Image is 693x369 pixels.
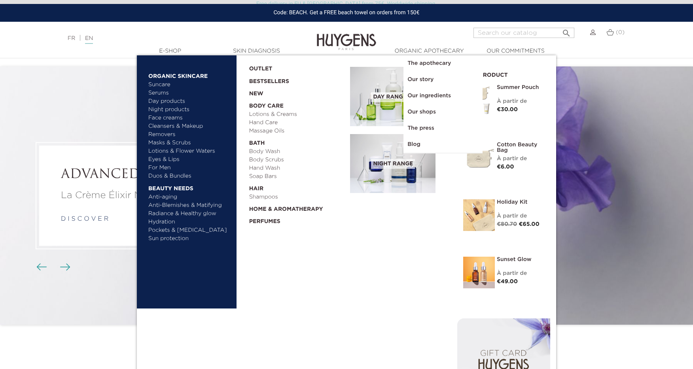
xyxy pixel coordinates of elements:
div: | [64,34,283,43]
a: Body Scrubs [249,156,345,164]
a: Bath [249,135,345,148]
a: Serums [148,89,231,97]
a: Night Range [350,134,451,193]
a: Anti-aging [148,193,231,201]
a: Sun protection [148,235,231,243]
img: routine_jour_banner.jpg [350,67,435,126]
img: Huygens [317,21,376,51]
a: Skin Diagnosis [217,47,296,55]
a: Masks & Scrubs [148,139,231,147]
a: Cotton Beauty Bag [497,142,544,153]
img: routine_nuit_banner.jpg [350,134,435,193]
span: €80.70 [497,221,517,227]
a: Perfumes [249,214,345,226]
div: À partir de [497,155,544,163]
button:  [559,25,574,36]
a: Shampoos [249,193,345,201]
a: Day Range [350,67,451,126]
span: (0) [616,30,625,35]
a: Night products [148,106,224,114]
a: Lotions & Flower Waters [148,147,231,155]
a: Summer pouch [497,85,544,90]
a: Hair [249,181,345,193]
div: À partir de [497,269,544,278]
a: Duos & Bundles [148,172,231,180]
a: Organic Apothecary [390,47,469,55]
a: Our commitments [476,47,555,55]
i:  [562,26,571,36]
a: FR [68,36,75,41]
span: €6.00 [497,164,514,170]
a: Hand Care [249,119,345,127]
a: Suncare [148,81,231,89]
a: E-Shop [131,47,210,55]
span: Night Range [371,159,415,169]
span: €65.00 [519,221,539,227]
img: Cotton Beauty Bag [463,142,495,174]
h2: ADVANCED FORMULA [61,167,228,182]
a: Soap Bars [249,172,345,181]
a: OUTLET [249,61,338,73]
a: Lotions & Creams [249,110,345,119]
div: Carousel buttons [40,261,65,273]
span: €30.00 [497,107,518,112]
span: €49.00 [497,279,518,284]
a: Blog [403,136,483,153]
a: d i s c o v e r [61,216,108,222]
h2: Bestsellers [127,353,566,368]
a: Eyes & Lips [148,155,231,164]
img: Holiday kit [463,199,495,231]
a: Massage Oils [249,127,345,135]
a: Body Care [249,98,345,110]
a: Anti-Blemishes & Matifying [148,201,231,210]
div: À partir de [497,97,544,106]
a: EN [85,36,93,44]
span: Day Range [371,92,409,102]
div: À partir de [497,212,544,220]
a: Beauty needs [148,180,231,193]
a: Day products [148,97,231,106]
input: Search [473,28,574,38]
a: Home & Aromatherapy [249,201,345,214]
img: Sunset Glow [463,257,495,288]
a: Pockets & [MEDICAL_DATA] [148,226,231,235]
a: For Men [148,164,231,172]
a: Organic Skincare [148,68,231,81]
a: Face creams [148,114,231,122]
a: Holiday Kit [497,199,544,205]
a: Bestsellers [249,73,338,86]
a: Hand Wash [249,164,345,172]
a: Sunset Glow [497,257,544,262]
a: Our ingredients [403,88,483,104]
p: La Crème Élixir Nuit Phyto-Rétinol [61,188,228,202]
a: The apothecary [403,55,483,72]
a: The press [403,120,483,136]
a: Our shops [403,104,483,120]
a: Radiance & Healthy glow [148,210,231,218]
a: New [249,86,345,98]
a: Hydration [148,218,231,226]
a: Body Wash [249,148,345,156]
a: Our story [403,72,483,88]
h2: New product [463,69,544,79]
a: Cleansers & Makeup Removers [148,122,231,139]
